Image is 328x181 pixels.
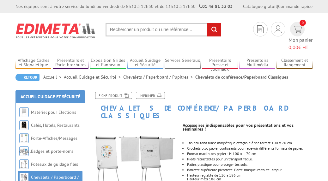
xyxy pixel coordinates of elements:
a: Affichage Cadres et Signalétique [15,58,51,68]
h1: Chevalets de conférence/Paperboard Classiques [87,92,317,120]
a: Commande rapide [278,3,313,9]
span: Mon panier [289,36,313,51]
a: Accueil Guidage et Sécurité [21,94,80,100]
img: Poteaux de guidage files [19,159,29,169]
a: Présentoirs Presse et Journaux [202,58,238,68]
a: Retour [15,74,39,81]
a: devis rapide 0 Mon panier 0,00€ HT [289,22,313,51]
img: devis rapide [293,26,302,33]
a: Services Généraux [165,58,200,68]
img: Porte-Affiches/Messages de sol [19,133,29,143]
a: Accueil [43,74,64,80]
a: Fiche produit [95,92,132,99]
li: Chevalets de conférence/Paperboard Classiques [195,74,288,80]
a: Classement et Rangement [276,58,312,68]
input: rechercher [207,23,221,36]
img: devis rapide [257,25,264,33]
span: 0 [300,20,306,26]
div: | [243,3,313,10]
img: devis rapide [275,25,282,33]
li: Patins plastique pour protéger les sols. [187,163,313,166]
strong: 01 46 81 33 03 [199,3,233,9]
a: Imprimer [136,92,165,99]
li: Format maxi blocs papier : H.100 x. L 70 cm [187,152,313,156]
span: 0,00 [289,44,298,50]
a: Porte-Affiches/Messages de sol [19,135,77,154]
p: Accessoires indispensables pour vos présentations et vos séminaires ! [183,123,313,131]
img: Edimeta [15,19,96,42]
a: Présentoirs Multimédia [239,58,275,68]
li: Barrette supérieure pivotante. Porte-marqueurs toute largeur. [187,168,313,172]
a: Poteaux de guidage files [31,161,78,167]
a: Présentoirs et Porte-brochures [53,58,88,68]
a: Badges et porte-noms [31,148,73,154]
a: Matériel pour Élections [31,109,76,115]
img: Cafés, Hôtels, Restaurants [19,120,29,130]
a: Catalogue gratuit [243,3,277,9]
a: Exposition Grilles et Panneaux [90,58,126,68]
input: Rechercher un produit ou une référence... [106,23,221,36]
span: € HT [289,44,313,51]
a: Chevalets / Paperboard / Pupitres [123,74,195,80]
div: Crochets bloc papier coulissants pour recevoir différents formats de papier. [187,146,313,150]
div: Nos équipes sont à votre service du lundi au vendredi de 8h30 à 12h30 et de 13h30 à 17h30 [15,3,233,10]
li: Pieds rétractables pour un transport facile. [187,157,313,161]
p: Hauteur réglable de 110 à 186 cm Hauteur maxi 186 cm [187,173,313,181]
a: Accueil Guidage et Sécurité [127,58,163,68]
li: Tableau fond blanc magnétique effaçable à sec format 100 x 70 cm [187,141,313,145]
a: Cafés, Hôtels, Restaurants [31,122,80,128]
img: Matériel pour Élections [19,107,29,117]
a: Accueil Guidage et Sécurité [64,74,123,80]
